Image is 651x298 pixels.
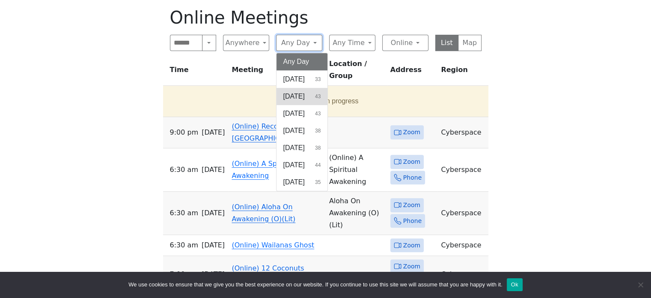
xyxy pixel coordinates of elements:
span: 9:00 PM [170,126,199,138]
td: Cyberspace [437,235,488,256]
button: Anywhere [223,35,269,51]
span: 38 results [315,144,321,152]
span: 35 results [315,178,321,186]
span: 43 results [315,93,321,100]
span: [DATE] [202,164,225,176]
a: (Online) Aloha On Awakening (O)(Lit) [232,203,295,223]
h1: Online Meetings [170,7,482,28]
span: 43 results [315,110,321,117]
button: 3 meetings in progress [166,89,482,113]
span: Zoom [403,240,420,251]
button: Any Day [276,53,328,70]
span: [DATE] [202,126,225,138]
span: 44 results [315,161,321,169]
button: [DATE]35 results [276,174,328,191]
button: Online [382,35,428,51]
span: [DATE] [283,91,305,102]
button: List [435,35,459,51]
input: Search [170,35,203,51]
span: [DATE] [283,74,305,84]
span: 6:30 AM [170,164,198,176]
th: Location / Group [326,58,387,86]
button: [DATE]38 results [276,122,328,139]
button: [DATE]43 results [276,88,328,105]
th: Time [163,58,229,86]
span: [DATE] [283,108,305,119]
div: Any Day [276,53,328,191]
span: [DATE] [283,177,305,187]
th: Address [387,58,438,86]
span: 6:30 AM [170,207,198,219]
span: 38 results [315,127,321,135]
span: [DATE] [202,207,225,219]
button: Search [202,35,216,51]
span: [DATE] [202,268,225,280]
button: Ok [507,278,523,291]
span: Zoom [403,157,420,167]
button: Any Time [329,35,375,51]
td: Aloha On Awakening (O) (Lit) [326,192,387,235]
td: Cyberspace [437,256,488,293]
span: [DATE] [202,239,225,251]
span: No [636,280,645,289]
span: We use cookies to ensure that we give you the best experience on our website. If you continue to ... [128,280,502,289]
a: (Online) Recovery in [GEOGRAPHIC_DATA] [232,122,303,142]
span: [DATE] [283,143,305,153]
th: Region [437,58,488,86]
td: (Online) A Spiritual Awakening [326,148,387,192]
span: Zoom [403,200,420,211]
span: 7:00 AM [170,268,198,280]
button: [DATE]38 results [276,139,328,157]
span: 33 results [315,75,321,83]
span: 6:30 AM [170,239,198,251]
td: Cyberspace [437,148,488,192]
button: [DATE]44 results [276,157,328,174]
span: [DATE] [283,126,305,136]
th: Meeting [228,58,325,86]
span: Phone [403,172,422,183]
a: (Online) 12 Coconuts Waikiki [232,264,304,284]
button: [DATE]33 results [276,71,328,88]
span: Phone [403,216,422,226]
span: [DATE] [283,160,305,170]
button: Any Day [276,35,322,51]
button: [DATE]43 results [276,105,328,122]
a: (Online) A Spiritual Awakening [232,160,297,180]
td: Cyberspace [437,117,488,148]
button: Map [458,35,482,51]
td: Cyberspace [437,192,488,235]
span: Zoom [403,127,420,138]
a: (Online) Wailanas Ghost [232,241,314,249]
span: Zoom [403,261,420,272]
